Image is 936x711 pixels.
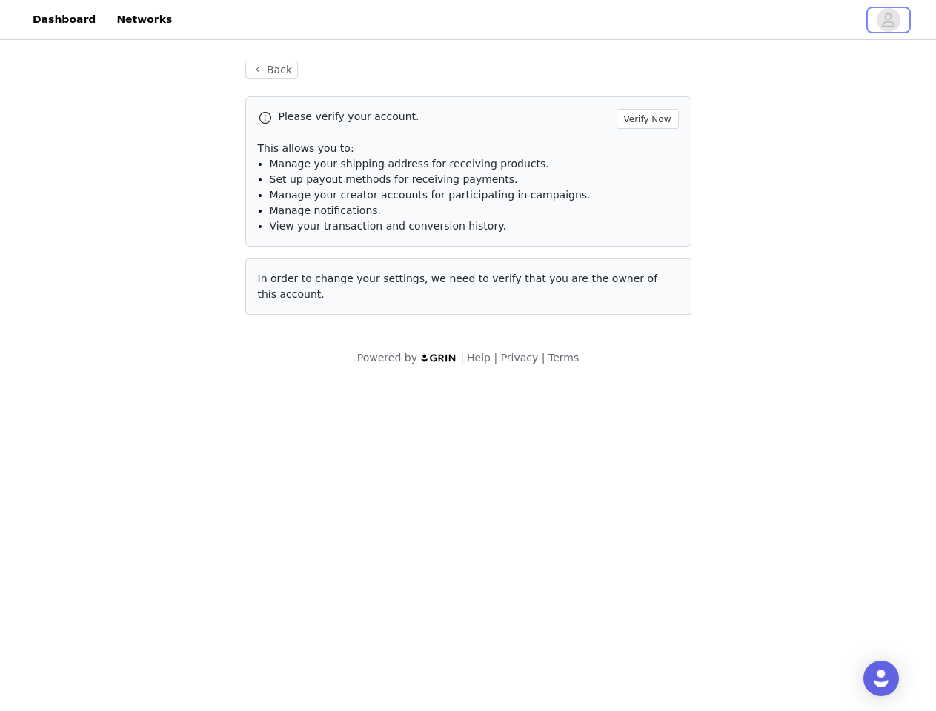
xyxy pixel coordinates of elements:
[270,158,549,170] span: Manage your shipping address for receiving products.
[107,3,181,36] a: Networks
[863,661,899,696] div: Open Intercom Messenger
[270,189,591,201] span: Manage your creator accounts for participating in campaigns.
[24,3,104,36] a: Dashboard
[460,352,464,364] span: |
[617,109,679,129] button: Verify Now
[357,352,417,364] span: Powered by
[245,61,299,79] button: Back
[270,173,518,185] span: Set up payout methods for receiving payments.
[270,204,382,216] span: Manage notifications.
[258,141,679,156] p: This allows you to:
[881,8,895,32] div: avatar
[494,352,497,364] span: |
[258,273,658,300] span: In order to change your settings, we need to verify that you are the owner of this account.
[467,352,491,364] a: Help
[279,109,611,124] p: Please verify your account.
[542,352,545,364] span: |
[501,352,539,364] a: Privacy
[548,352,579,364] a: Terms
[270,220,506,232] span: View your transaction and conversion history.
[420,353,457,363] img: logo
